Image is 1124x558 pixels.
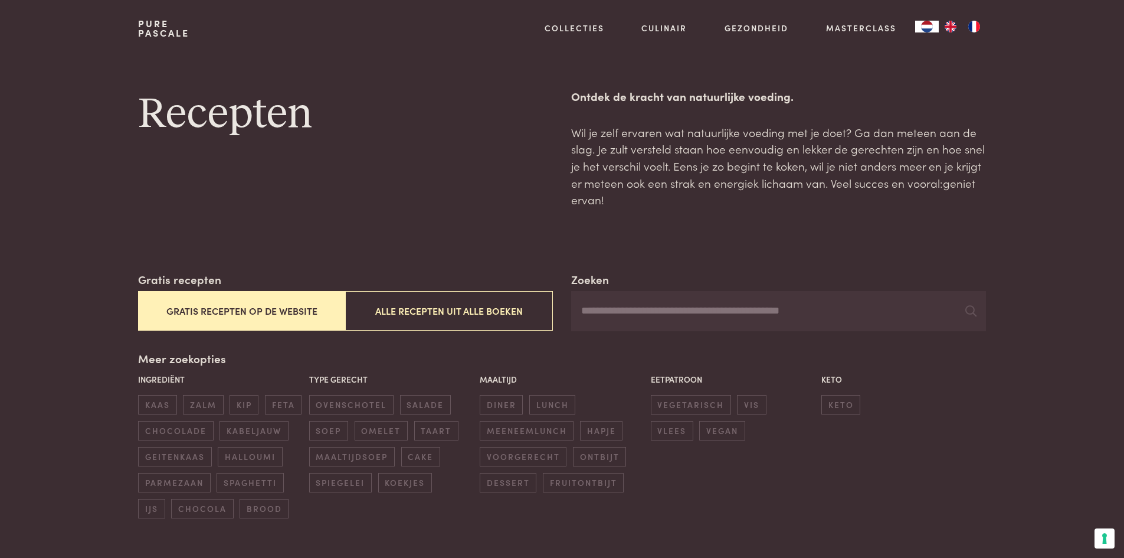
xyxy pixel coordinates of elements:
span: vlees [651,421,693,440]
span: vegetarisch [651,395,731,415]
p: Ingrediënt [138,373,303,386]
button: Gratis recepten op de website [138,291,345,331]
span: chocola [171,499,233,518]
span: soep [309,421,348,440]
aside: Language selected: Nederlands [915,21,986,32]
h1: Recepten [138,88,552,141]
span: geitenkaas [138,447,211,466]
span: fruitontbijt [543,473,624,492]
span: kip [230,395,258,415]
label: Zoeken [571,271,609,288]
span: ijs [138,499,165,518]
span: meeneemlunch [480,421,574,440]
p: Type gerecht [309,373,474,386]
p: Maaltijd [480,373,644,386]
strong: Ontdek de kracht van natuurlijke voeding. [571,88,794,104]
span: maaltijdsoep [309,447,395,466]
span: chocolade [138,421,213,440]
span: omelet [355,421,408,440]
a: Gezondheid [725,22,788,34]
label: Gratis recepten [138,271,221,288]
span: kaas [138,395,176,415]
span: dessert [480,473,536,492]
a: Masterclass [826,22,896,34]
a: PurePascale [138,19,189,38]
div: Language [915,21,939,32]
span: voorgerecht [480,447,566,466]
span: diner [480,395,523,415]
span: halloumi [218,447,282,466]
a: Culinair [641,22,687,34]
p: Keto [821,373,986,386]
span: vis [737,395,766,415]
p: Eetpatroon [651,373,815,386]
span: kabeljauw [219,421,288,440]
span: ontbijt [573,447,626,466]
span: hapje [580,421,622,440]
button: Uw voorkeuren voor toestemming voor trackingtechnologieën [1094,528,1115,549]
p: Wil je zelf ervaren wat natuurlijke voeding met je doet? Ga dan meteen aan de slag. Je zult verst... [571,124,985,208]
a: EN [939,21,962,32]
span: feta [265,395,302,415]
span: keto [821,395,860,415]
span: spiegelei [309,473,372,492]
span: brood [240,499,289,518]
span: koekjes [378,473,432,492]
span: salade [400,395,451,415]
a: NL [915,21,939,32]
a: FR [962,21,986,32]
ul: Language list [939,21,986,32]
span: cake [401,447,440,466]
span: vegan [699,421,745,440]
span: spaghetti [217,473,283,492]
span: parmezaan [138,473,210,492]
button: Alle recepten uit alle boeken [345,291,552,331]
span: lunch [529,395,575,415]
a: Collecties [545,22,604,34]
span: zalm [183,395,223,415]
span: taart [414,421,458,440]
span: ovenschotel [309,395,394,415]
